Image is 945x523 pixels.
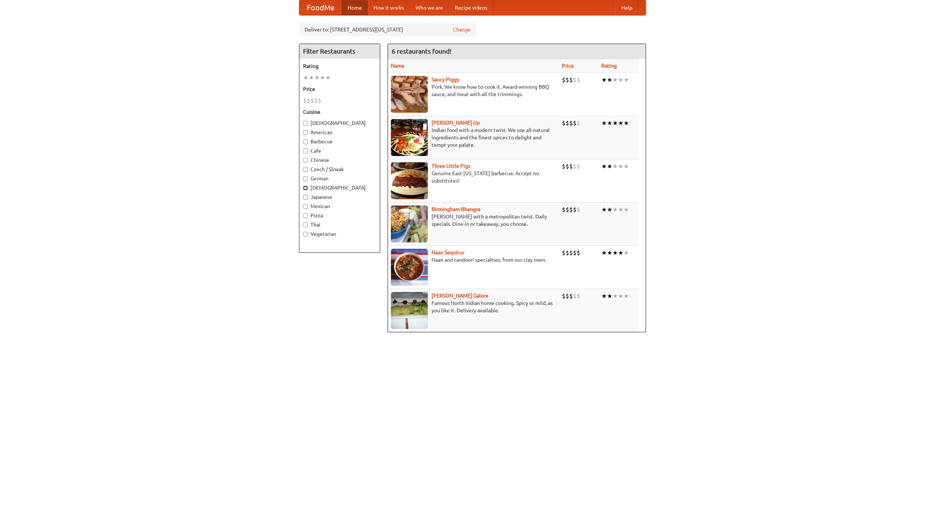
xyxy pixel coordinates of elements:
[569,206,573,214] li: $
[618,162,623,170] li: ★
[607,76,612,84] li: ★
[562,292,566,300] li: $
[310,96,314,105] li: $
[303,221,376,228] label: Thai
[391,256,556,264] p: Naan and tandoori specialties, from our clay oven.
[618,76,623,84] li: ★
[303,166,376,173] label: Czech / Slovak
[303,223,308,227] input: Thai
[318,96,322,105] li: $
[607,119,612,127] li: ★
[601,63,617,69] a: Rating
[391,299,556,314] p: Famous North Indian home cooking. Spicy or mild, as you like it. Delivery available.
[573,162,577,170] li: $
[303,156,376,164] label: Chinese
[573,249,577,257] li: $
[601,249,607,257] li: ★
[299,0,342,15] a: FoodMe
[612,76,618,84] li: ★
[303,230,376,238] label: Vegetarian
[623,119,629,127] li: ★
[303,184,376,191] label: [DEMOGRAPHIC_DATA]
[303,121,308,126] input: [DEMOGRAPHIC_DATA]
[618,249,623,257] li: ★
[562,206,566,214] li: $
[566,249,569,257] li: $
[303,85,376,93] h5: Price
[432,120,480,126] a: [PERSON_NAME] Up
[325,74,331,82] li: ★
[577,119,580,127] li: $
[569,292,573,300] li: $
[314,96,318,105] li: $
[303,232,308,237] input: Vegetarian
[562,63,574,69] a: Price
[601,119,607,127] li: ★
[303,119,376,127] label: [DEMOGRAPHIC_DATA]
[612,206,618,214] li: ★
[303,212,376,219] label: Pizza
[432,293,488,299] a: [PERSON_NAME] Galore
[601,206,607,214] li: ★
[303,167,308,172] input: Czech / Slovak
[623,292,629,300] li: ★
[449,0,493,15] a: Recipe videos
[612,249,618,257] li: ★
[342,0,368,15] a: Home
[623,206,629,214] li: ★
[392,48,451,55] ng-pluralize: 6 restaurants found!
[573,76,577,84] li: $
[391,83,556,98] p: Pork. We know how to cook it. Award-winning BBQ sauce, and meat with all the trimmings.
[562,119,566,127] li: $
[573,206,577,214] li: $
[562,249,566,257] li: $
[303,147,376,154] label: Cafe
[303,129,376,136] label: American
[432,163,470,169] a: Three Little Pigs
[432,206,480,212] b: Birmingham Bhangra
[577,76,580,84] li: $
[577,292,580,300] li: $
[432,77,459,82] a: Saucy Piggy
[566,119,569,127] li: $
[391,213,556,228] p: [PERSON_NAME] with a metropolitan twist. Daily specials. Dine-in or takeaway, you choose.
[432,249,464,255] a: Naan Sequitur
[309,74,314,82] li: ★
[391,206,428,242] img: bhangra.jpg
[569,162,573,170] li: $
[391,292,428,329] img: currygalore.jpg
[303,203,376,210] label: Mexican
[577,206,580,214] li: $
[303,213,308,218] input: Pizza
[601,76,607,84] li: ★
[303,74,309,82] li: ★
[577,249,580,257] li: $
[303,204,308,209] input: Mexican
[307,96,310,105] li: $
[303,62,376,70] h5: Rating
[607,249,612,257] li: ★
[573,119,577,127] li: $
[607,292,612,300] li: ★
[566,76,569,84] li: $
[303,176,308,181] input: German
[623,162,629,170] li: ★
[320,74,325,82] li: ★
[391,170,556,184] p: Genuine East [US_STATE] barbecue. Accept no substitutes!
[573,292,577,300] li: $
[303,158,308,163] input: Chinese
[601,162,607,170] li: ★
[569,249,573,257] li: $
[566,206,569,214] li: $
[569,119,573,127] li: $
[391,63,405,69] a: Name
[577,162,580,170] li: $
[299,23,476,36] div: Deliver to: [STREET_ADDRESS][US_STATE]
[618,119,623,127] li: ★
[607,206,612,214] li: ★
